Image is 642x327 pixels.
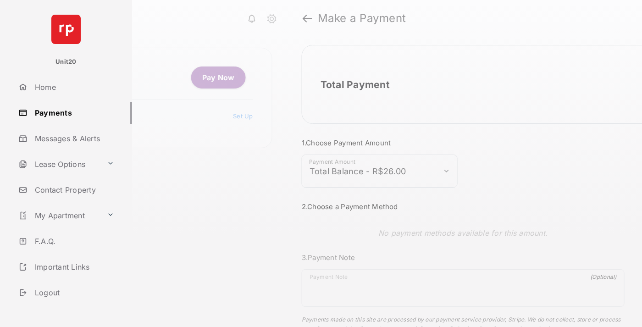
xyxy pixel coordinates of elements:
[321,79,390,90] h2: Total Payment
[15,205,103,227] a: My Apartment
[15,127,132,150] a: Messages & Alerts
[15,153,103,175] a: Lease Options
[233,112,253,120] a: Set Up
[15,102,132,124] a: Payments
[15,256,118,278] a: Important Links
[15,76,132,98] a: Home
[15,230,132,252] a: F.A.Q.
[302,139,625,147] h3: 1. Choose Payment Amount
[55,57,77,67] p: Unit20
[15,282,132,304] a: Logout
[51,15,81,44] img: svg+xml;base64,PHN2ZyB4bWxucz0iaHR0cDovL3d3dy53My5vcmcvMjAwMC9zdmciIHdpZHRoPSI2NCIgaGVpZ2h0PSI2NC...
[302,202,625,211] h3: 2. Choose a Payment Method
[378,227,548,238] p: No payment methods available for this amount.
[302,253,625,262] h3: 3. Payment Note
[318,13,406,24] strong: Make a Payment
[15,179,132,201] a: Contact Property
